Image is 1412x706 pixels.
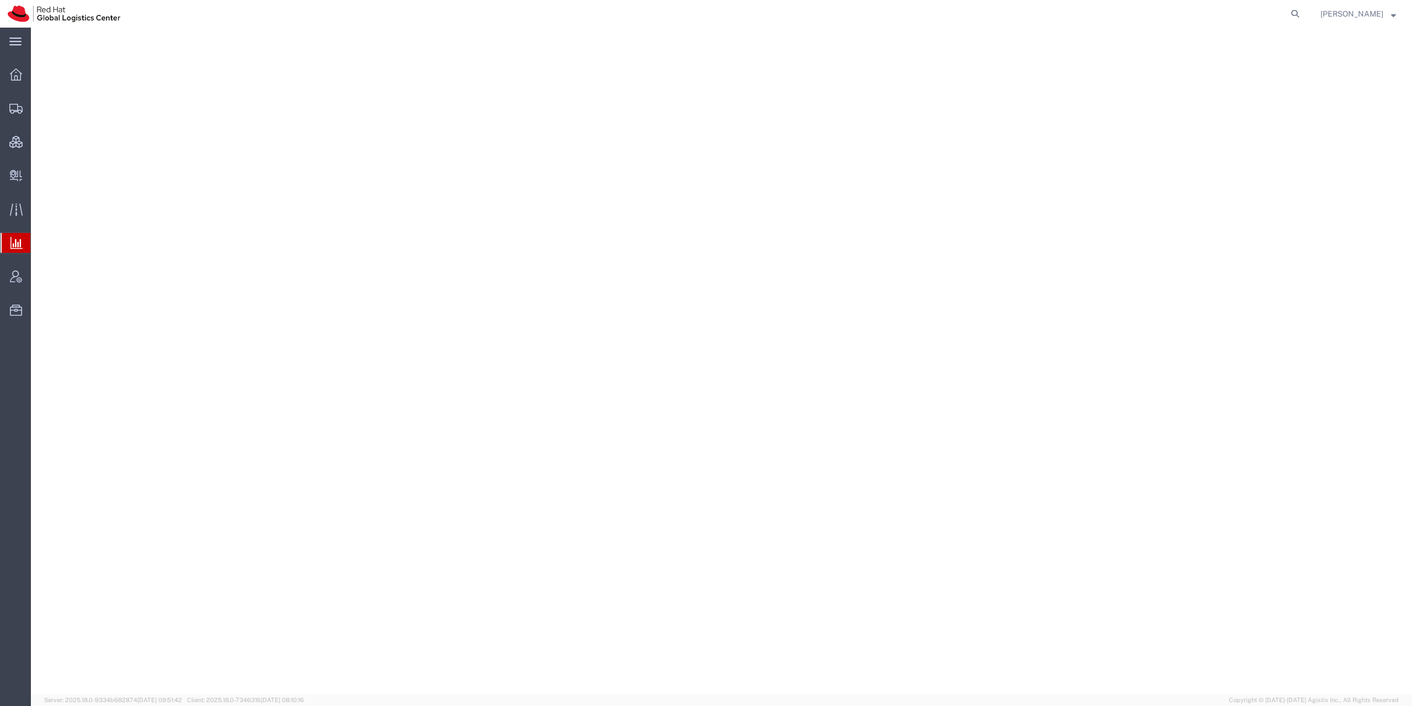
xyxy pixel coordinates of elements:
span: Eva Ruzickova [1320,8,1383,20]
span: Client: 2025.18.0-7346316 [187,697,304,703]
span: [DATE] 08:10:16 [261,697,304,703]
iframe: FS Legacy Container [31,28,1412,694]
img: logo [8,6,120,22]
span: Copyright © [DATE]-[DATE] Agistix Inc., All Rights Reserved [1229,696,1399,705]
button: [PERSON_NAME] [1320,7,1397,20]
span: Server: 2025.18.0-9334b682874 [44,697,182,703]
span: [DATE] 09:51:42 [137,697,182,703]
